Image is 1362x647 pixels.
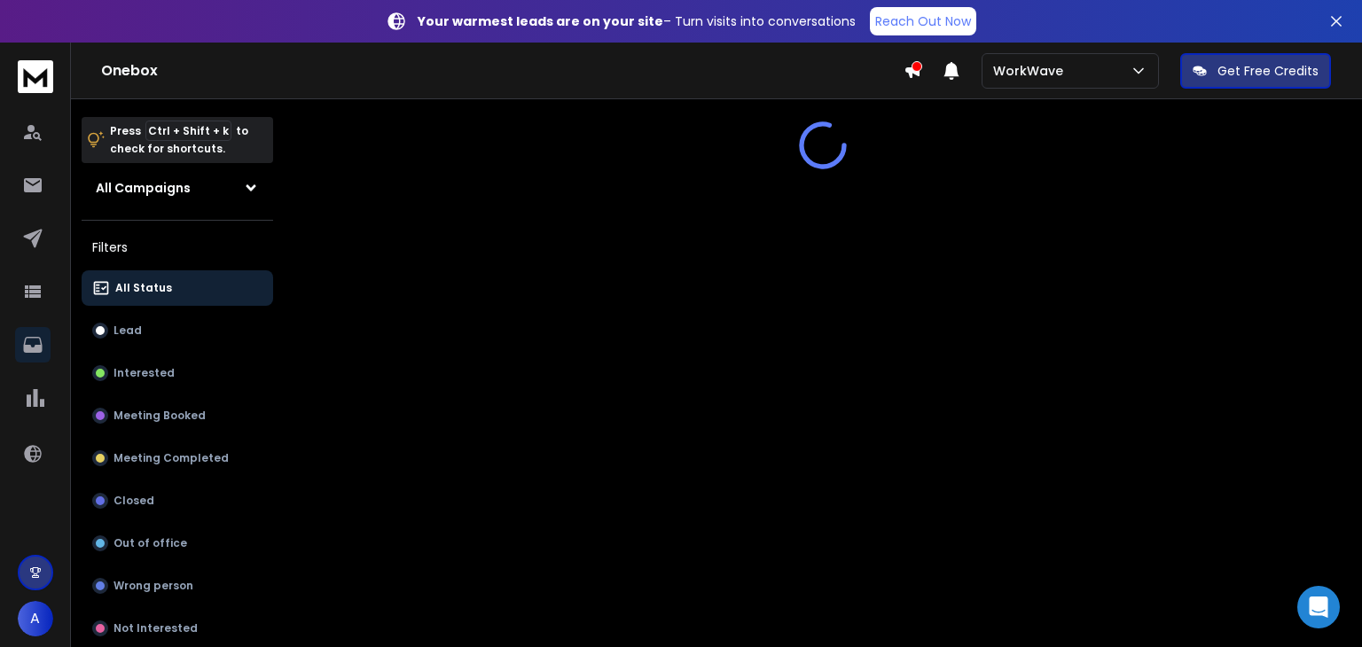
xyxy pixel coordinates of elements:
[82,235,273,260] h3: Filters
[18,601,53,636] button: A
[113,579,193,593] p: Wrong person
[145,121,231,141] span: Ctrl + Shift + k
[82,313,273,348] button: Lead
[993,62,1070,80] p: WorkWave
[113,323,142,338] p: Lead
[113,494,154,508] p: Closed
[82,398,273,433] button: Meeting Booked
[82,270,273,306] button: All Status
[113,536,187,550] p: Out of office
[82,355,273,391] button: Interested
[115,281,172,295] p: All Status
[82,611,273,646] button: Not Interested
[82,526,273,561] button: Out of office
[96,179,191,197] h1: All Campaigns
[418,12,663,30] strong: Your warmest leads are on your site
[875,12,971,30] p: Reach Out Now
[1297,586,1340,628] div: Open Intercom Messenger
[113,366,175,380] p: Interested
[1217,62,1319,80] p: Get Free Credits
[113,621,198,635] p: Not Interested
[113,451,229,465] p: Meeting Completed
[82,440,273,476] button: Meeting Completed
[418,12,856,30] p: – Turn visits into conversations
[18,60,53,93] img: logo
[110,122,248,158] p: Press to check for shortcuts.
[113,409,206,423] p: Meeting Booked
[82,568,273,604] button: Wrong person
[1180,53,1331,89] button: Get Free Credits
[870,7,976,35] a: Reach Out Now
[82,483,273,518] button: Closed
[82,170,273,206] button: All Campaigns
[101,60,904,82] h1: Onebox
